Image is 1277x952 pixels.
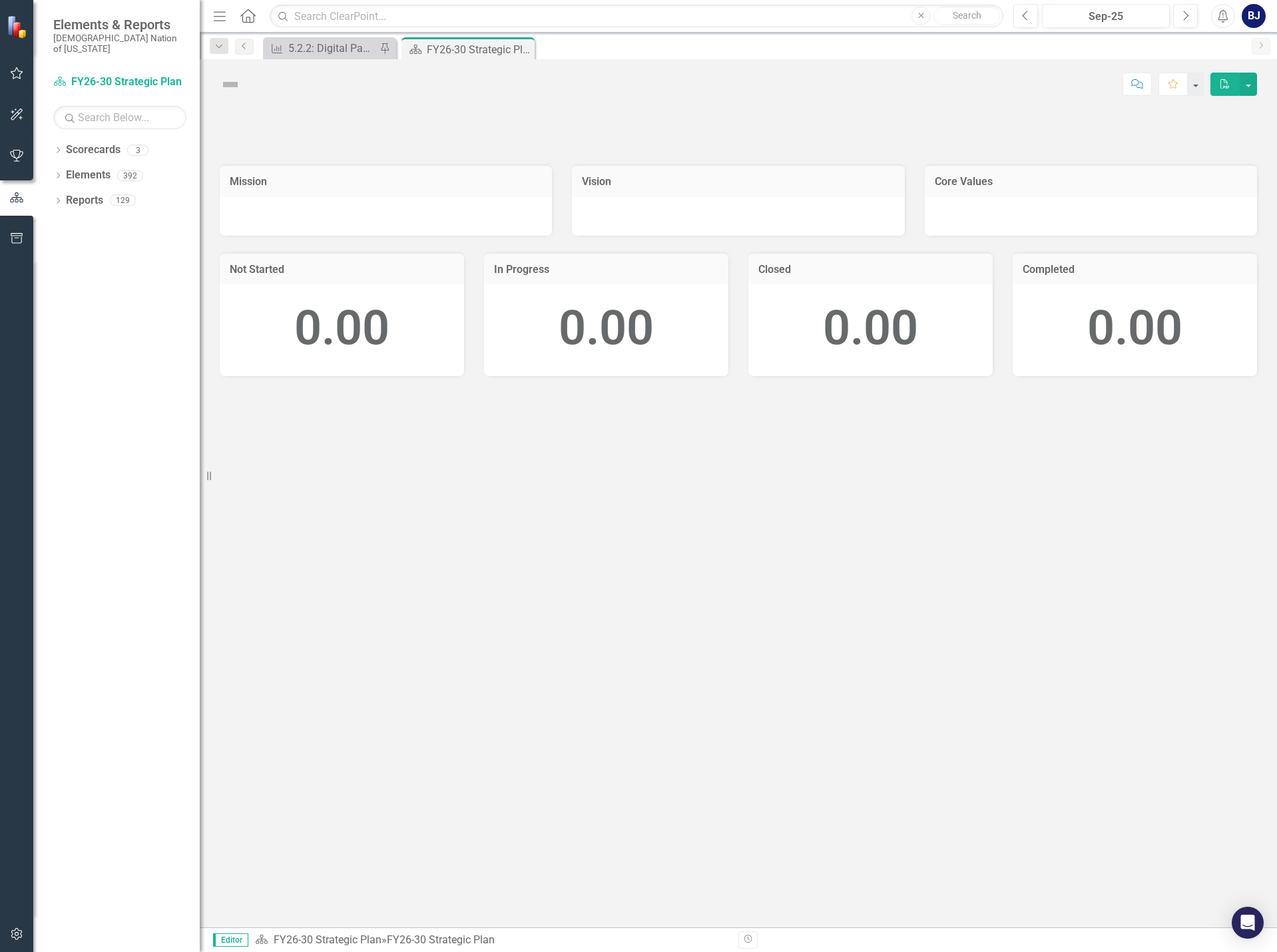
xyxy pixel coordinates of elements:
[53,17,186,33] span: Elements & Reports
[270,5,1003,28] input: Search ClearPoint...
[66,168,111,183] a: Elements
[497,294,715,363] div: 0.00
[387,933,495,946] div: FY26-30 Strategic Plan
[288,40,376,57] div: 5.2.2: Digital Payments KPIs
[110,195,136,206] div: 129
[66,142,121,158] a: Scorecards
[233,294,451,363] div: 0.00
[53,33,186,55] small: [DEMOGRAPHIC_DATA] Nation of [US_STATE]
[1047,9,1165,25] div: Sep-25
[266,40,376,57] a: 5.2.2: Digital Payments KPIs
[66,193,103,208] a: Reports
[213,933,248,947] span: Editor
[230,264,454,276] h3: Not Started
[255,933,728,948] div: »
[53,106,186,129] input: Search Below...
[933,7,1000,25] button: Search
[762,294,979,363] div: 0.00
[1232,907,1264,939] div: Open Intercom Messenger
[582,176,894,188] h3: Vision
[220,74,241,95] img: Not Defined
[7,15,30,39] img: ClearPoint Strategy
[1023,264,1247,276] h3: Completed
[1042,4,1170,28] button: Sep-25
[274,933,382,946] a: FY26-30 Strategic Plan
[117,170,143,181] div: 392
[494,264,718,276] h3: In Progress
[953,10,981,21] span: Search
[427,41,531,58] div: FY26-30 Strategic Plan
[53,75,186,90] a: FY26-30 Strategic Plan
[1242,4,1266,28] button: BJ
[1026,294,1244,363] div: 0.00
[935,176,1247,188] h3: Core Values
[230,176,542,188] h3: Mission
[758,264,983,276] h3: Closed
[127,144,148,156] div: 3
